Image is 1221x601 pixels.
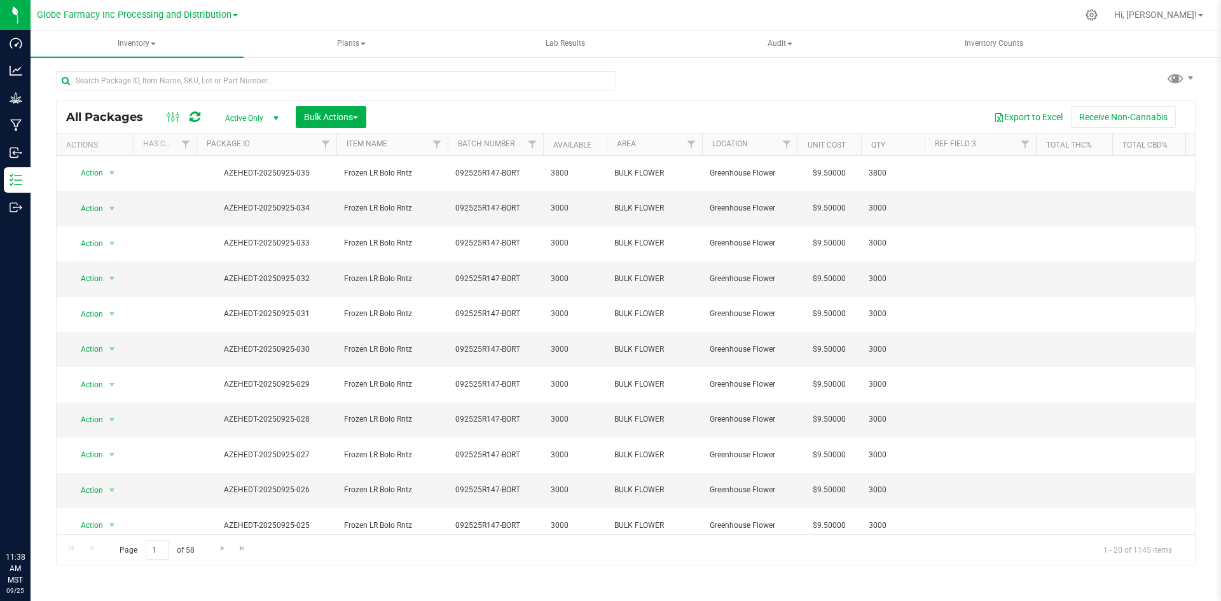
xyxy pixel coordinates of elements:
span: BULK FLOWER [614,413,694,425]
span: 3000 [869,378,917,390]
div: AZEHEDT-20250925-025 [195,520,338,532]
a: Inventory Counts [888,31,1101,57]
a: Audit [673,31,886,57]
span: Action [69,340,104,358]
span: BULK FLOWER [614,378,694,390]
div: AZEHEDT-20250925-034 [195,202,338,214]
span: Bulk Actions [304,112,358,122]
span: Greenhouse Flower [710,308,790,320]
span: Action [69,164,104,182]
span: BULK FLOWER [614,237,694,249]
span: 3000 [869,413,917,425]
span: Frozen LR Bolo Rntz [344,237,440,249]
span: 092525R147-BORT [455,378,535,390]
button: Receive Non-Cannabis [1071,106,1176,128]
span: 3000 [551,308,599,320]
a: Filter [427,134,448,155]
a: Ref Field 3 [935,139,976,148]
span: BULK FLOWER [614,167,694,179]
iframe: Resource center [13,499,51,537]
span: Action [69,305,104,323]
span: 092525R147-BORT [455,273,535,285]
a: Plants [245,31,458,57]
span: select [104,235,120,252]
div: Manage settings [1084,9,1100,21]
span: BULK FLOWER [614,273,694,285]
span: 3000 [551,202,599,214]
span: select [104,411,120,429]
a: Total THC% [1046,141,1092,149]
span: 3000 [551,237,599,249]
inline-svg: Inventory [10,174,22,186]
td: $9.50000 [797,297,861,332]
span: 3000 [869,520,917,532]
a: Location [712,139,748,148]
span: Greenhouse Flower [710,484,790,496]
div: AZEHEDT-20250925-026 [195,484,338,496]
div: AZEHEDT-20250925-029 [195,378,338,390]
span: Greenhouse Flower [710,413,790,425]
a: Unit Cost [808,141,846,149]
div: AZEHEDT-20250925-033 [195,237,338,249]
a: Batch Number [458,139,514,148]
p: 11:38 AM MST [6,551,25,586]
span: 3000 [551,520,599,532]
inline-svg: Inbound [10,146,22,159]
span: Frozen LR Bolo Rntz [344,343,440,356]
a: Available [553,141,591,149]
span: Frozen LR Bolo Rntz [344,378,440,390]
span: Greenhouse Flower [710,449,790,461]
a: Filter [315,134,336,155]
span: Lab Results [528,38,602,49]
span: 3000 [869,343,917,356]
span: Greenhouse Flower [710,237,790,249]
span: select [104,481,120,499]
td: $9.50000 [797,473,861,508]
td: $9.50000 [797,261,861,296]
span: Frozen LR Bolo Rntz [344,520,440,532]
span: 3000 [869,484,917,496]
span: 092525R147-BORT [455,413,535,425]
span: select [104,376,120,394]
div: AZEHEDT-20250925-028 [195,413,338,425]
span: All Packages [66,110,156,124]
td: $9.50000 [797,403,861,438]
span: 3000 [551,273,599,285]
span: Action [69,516,104,534]
a: Package ID [207,139,250,148]
span: BULK FLOWER [614,343,694,356]
span: 092525R147-BORT [455,237,535,249]
a: Item Name [347,139,387,148]
span: 3800 [551,167,599,179]
div: AZEHEDT-20250925-030 [195,343,338,356]
span: 3000 [869,308,917,320]
span: select [104,305,120,323]
a: Total CBD% [1122,141,1168,149]
span: 3000 [551,449,599,461]
div: AZEHEDT-20250925-031 [195,308,338,320]
a: Filter [522,134,543,155]
a: Inventory [31,31,244,57]
span: Frozen LR Bolo Rntz [344,273,440,285]
span: Action [69,446,104,464]
td: $9.50000 [797,508,861,543]
span: select [104,340,120,358]
span: Greenhouse Flower [710,520,790,532]
span: Action [69,376,104,394]
span: Greenhouse Flower [710,202,790,214]
a: Go to the next page [213,540,231,557]
span: BULK FLOWER [614,449,694,461]
span: Greenhouse Flower [710,167,790,179]
span: Plants [245,31,457,57]
span: Audit [674,31,886,57]
span: 092525R147-BORT [455,520,535,532]
div: AZEHEDT-20250925-035 [195,167,338,179]
span: Hi, [PERSON_NAME]! [1114,10,1197,20]
span: select [104,516,120,534]
span: Action [69,411,104,429]
a: Filter [681,134,702,155]
a: Lab Results [459,31,672,57]
button: Export to Excel [986,106,1071,128]
span: Frozen LR Bolo Rntz [344,413,440,425]
div: AZEHEDT-20250925-027 [195,449,338,461]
